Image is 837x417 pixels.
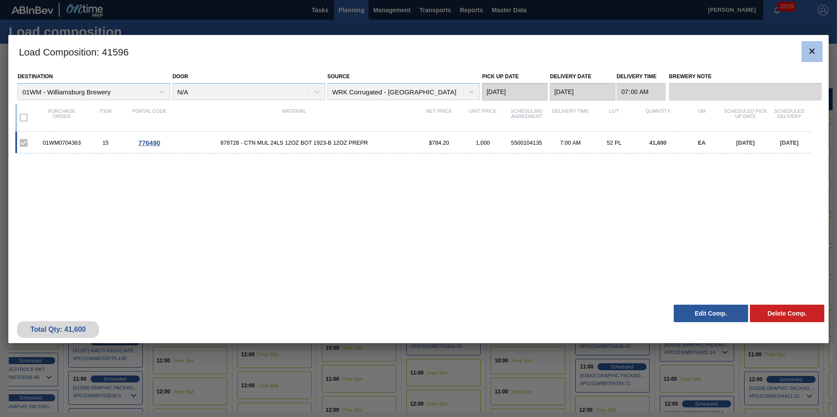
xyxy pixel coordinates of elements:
div: Lot [592,108,636,127]
button: Edit Comp. [674,305,748,322]
div: 7:00 AM [549,139,592,146]
label: Delivery Date [550,73,591,80]
div: 1,000 [461,139,505,146]
div: Scheduling Agreement [505,108,549,127]
label: Delivery Time [616,70,666,83]
div: Scheduled Delivery [767,108,811,127]
div: Go to Order [127,139,171,146]
span: [DATE] [780,139,798,146]
div: 01WM0704363 [40,139,84,146]
div: Net Price [417,108,461,127]
input: mm/dd/yyyy [550,83,615,101]
label: Source [327,73,350,80]
span: 776490 [138,139,160,146]
div: Material [171,108,417,127]
div: UM [680,108,724,127]
span: 41,600 [649,139,666,146]
div: Purchase order [40,108,84,127]
div: Portal code [127,108,171,127]
label: Destination [18,73,53,80]
h3: Load Composition : 41596 [8,35,829,68]
div: Item [84,108,127,127]
span: EA [698,139,706,146]
label: Brewery Note [669,70,822,83]
label: Pick up Date [482,73,519,80]
button: Delete Comp. [750,305,824,322]
div: 5500104135 [505,139,549,146]
span: [DATE] [736,139,755,146]
div: 52 PL [592,139,636,146]
label: Door [172,73,188,80]
div: Unit Price [461,108,505,127]
span: 878728 - CTN MUL 24LS 12OZ BOT 1923-B 12OZ PREPR [171,139,417,146]
div: Total Qty: 41,600 [24,326,92,334]
input: mm/dd/yyyy [482,83,548,101]
div: $784.20 [417,139,461,146]
div: Delivery Time [549,108,592,127]
div: Scheduled Pick up Date [724,108,767,127]
div: 15 [84,139,127,146]
div: Quantity [636,108,680,127]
